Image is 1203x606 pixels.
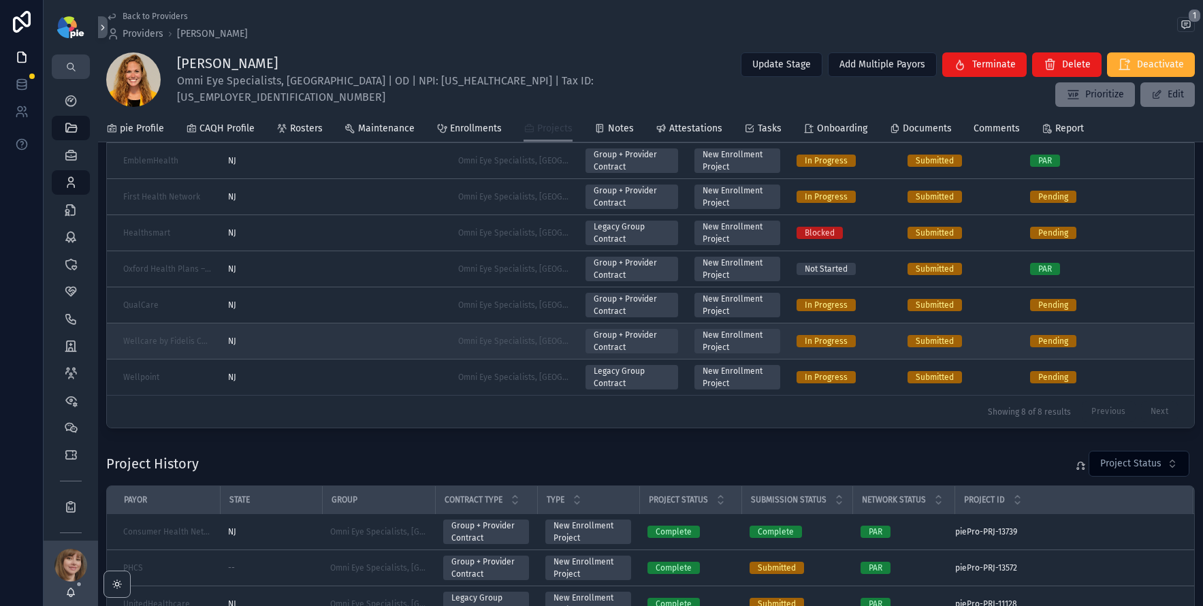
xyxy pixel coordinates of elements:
[703,293,772,317] div: New Enrollment Project
[908,335,1021,347] a: Submitted
[750,562,844,574] a: Submitted
[1030,371,1176,383] a: Pending
[649,494,708,505] span: Project Status
[805,227,835,239] div: Blocked
[458,155,569,166] a: Omni Eye Specialists, [GEOGRAPHIC_DATA]
[974,116,1020,144] a: Comments
[656,526,692,538] div: Complete
[805,299,848,311] div: In Progress
[586,293,678,317] a: Group + Provider Contract
[916,155,954,167] div: Submitted
[594,185,670,209] div: Group + Provider Contract
[862,494,926,505] span: Network Status
[458,191,569,202] span: Omni Eye Specialists, [GEOGRAPHIC_DATA]
[586,329,678,353] a: Group + Provider Contract
[123,155,212,166] a: EmblemHealth
[805,371,848,383] div: In Progress
[1038,263,1052,275] div: PAR
[228,264,236,274] span: NJ
[916,299,954,311] div: Submitted
[594,116,634,144] a: Notes
[123,191,212,202] a: First Health Network
[908,263,1021,275] a: Submitted
[594,365,670,389] div: Legacy Group Contract
[988,406,1071,417] span: Showing 8 of 8 results
[1030,299,1176,311] a: Pending
[805,155,848,167] div: In Progress
[744,116,782,144] a: Tasks
[1107,52,1195,77] button: Deactivate
[703,148,772,173] div: New Enrollment Project
[106,116,164,144] a: pie Profile
[106,27,163,41] a: Providers
[290,122,323,135] span: Rosters
[123,562,143,573] a: PHCS
[545,520,631,544] a: New Enrollment Project
[1055,122,1084,135] span: Report
[1030,263,1176,275] a: PAR
[839,58,925,71] span: Add Multiple Payors
[797,227,891,239] a: Blocked
[106,11,188,22] a: Back to Providers
[817,122,867,135] span: Onboarding
[123,300,159,310] a: QualCare
[656,562,692,574] div: Complete
[889,116,952,144] a: Documents
[955,526,1017,537] span: piePro-PRJ-13739
[330,562,427,573] a: Omni Eye Specialists, [GEOGRAPHIC_DATA]
[123,300,212,310] a: QualCare
[694,257,780,281] a: New Enrollment Project
[123,526,212,537] a: Consumer Health Network
[1100,457,1161,471] span: Project Status
[908,371,1021,383] a: Submitted
[916,263,954,275] div: Submitted
[177,27,248,41] a: [PERSON_NAME]
[228,372,236,383] span: NJ
[123,372,212,383] a: Wellpoint
[1137,58,1184,71] span: Deactivate
[1038,155,1052,167] div: PAR
[694,221,780,245] a: New Enrollment Project
[694,365,780,389] a: New Enrollment Project
[594,257,670,281] div: Group + Provider Contract
[330,526,427,537] a: Omni Eye Specialists, [GEOGRAPHIC_DATA]
[458,336,569,347] a: Omni Eye Specialists, [GEOGRAPHIC_DATA]
[123,372,159,383] a: Wellpoint
[228,191,236,202] span: NJ
[443,556,529,580] a: Group + Provider Contract
[123,264,212,274] a: Oxford Health Plans – UHC Community Plan
[177,54,692,73] h1: [PERSON_NAME]
[276,116,323,144] a: Rosters
[123,191,200,202] a: First Health Network
[964,494,1005,505] span: Project ID
[1038,227,1068,239] div: Pending
[750,526,844,538] a: Complete
[942,52,1027,77] button: Terminate
[586,365,678,389] a: Legacy Group Contract
[1030,227,1176,239] a: Pending
[1038,335,1068,347] div: Pending
[358,122,415,135] span: Maintenance
[1177,17,1195,35] button: 1
[656,116,722,144] a: Attestations
[916,335,954,347] div: Submitted
[228,526,236,537] span: NJ
[703,257,772,281] div: New Enrollment Project
[123,227,170,238] a: Healthsmart
[586,148,678,173] a: Group + Provider Contract
[458,300,569,310] a: Omni Eye Specialists, [GEOGRAPHIC_DATA]
[228,300,442,310] a: NJ
[1140,82,1195,107] button: Edit
[869,526,882,538] div: PAR
[451,520,521,544] div: Group + Provider Contract
[443,520,529,544] a: Group + Provider Contract
[123,155,178,166] span: EmblemHealth
[955,526,1176,537] a: piePro-PRJ-13739
[861,562,946,574] a: PAR
[458,372,569,383] span: Omni Eye Specialists, [GEOGRAPHIC_DATA]
[1038,371,1068,383] div: Pending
